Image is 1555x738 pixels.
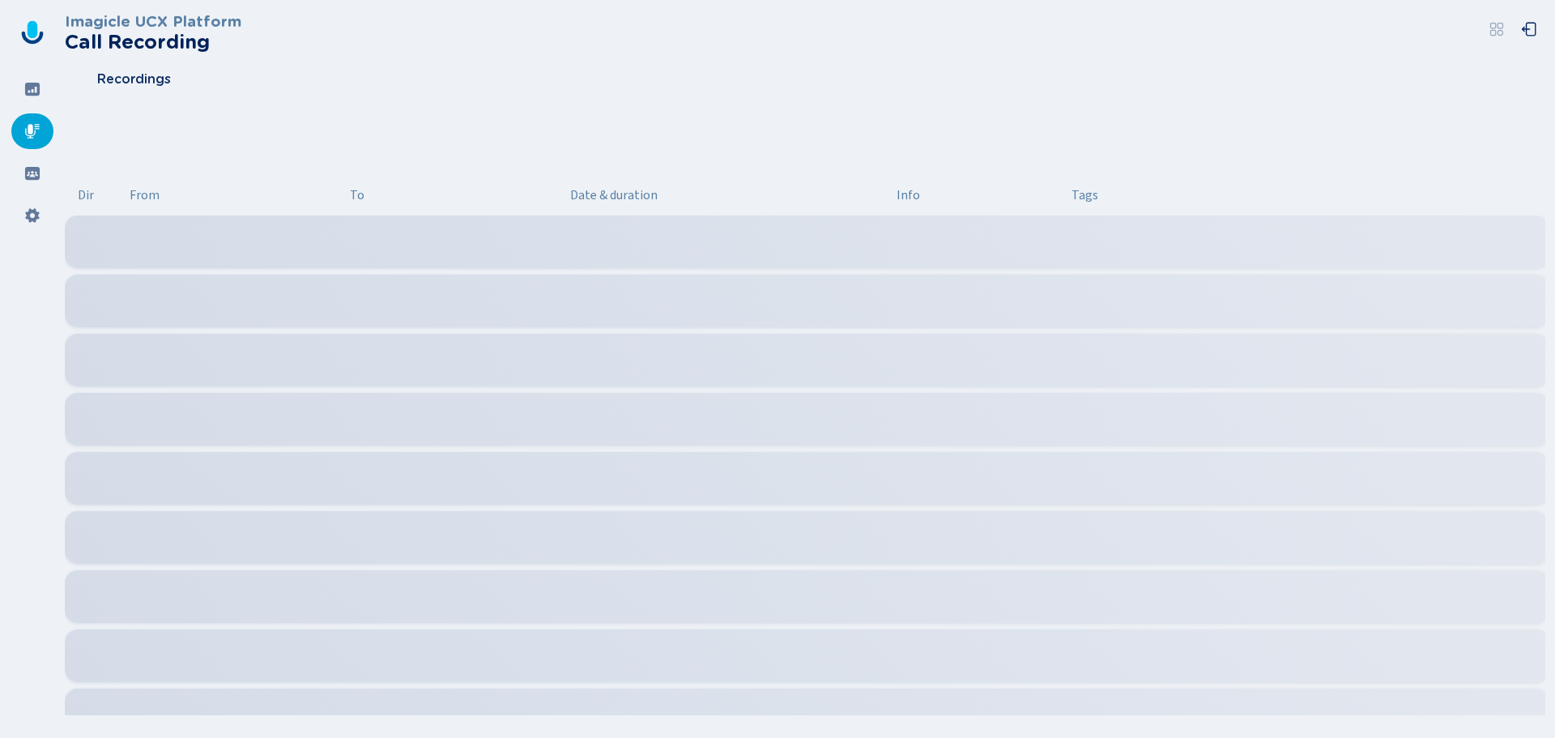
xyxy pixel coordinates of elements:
div: Recordings [11,113,53,149]
div: Dashboard [11,71,53,107]
span: Tags [1071,188,1098,203]
span: From [130,188,160,203]
span: Date & duration [570,188,884,203]
svg: box-arrow-left [1521,21,1537,37]
span: Dir [78,188,94,203]
span: Recordings [97,72,171,87]
span: To [350,188,364,203]
div: Settings [11,198,53,233]
h2: Call Recording [65,31,241,53]
span: Info [897,188,920,203]
svg: dashboard-filled [24,81,40,97]
h3: Imagicle UCX Platform [65,13,241,31]
svg: groups-filled [24,165,40,181]
div: Groups [11,156,53,191]
svg: mic-fill [24,123,40,139]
